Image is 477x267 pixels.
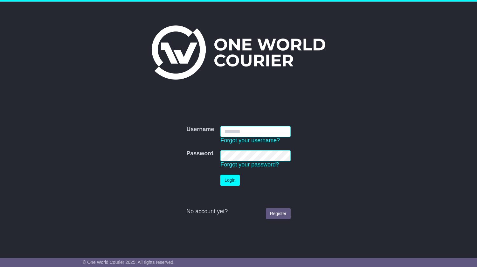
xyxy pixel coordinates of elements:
button: Login [220,175,239,186]
div: No account yet? [186,208,291,215]
img: One World [152,25,325,80]
a: Forgot your password? [220,161,279,168]
a: Register [266,208,291,219]
span: © One World Courier 2025. All rights reserved. [83,260,175,265]
a: Forgot your username? [220,137,280,144]
label: Password [186,150,213,157]
label: Username [186,126,214,133]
